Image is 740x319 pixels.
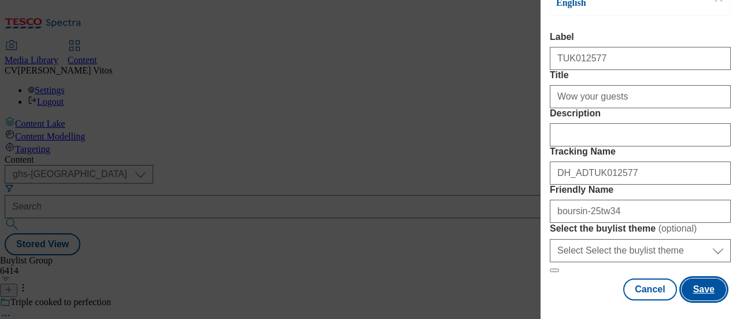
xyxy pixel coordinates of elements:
button: Cancel [623,278,676,300]
input: Enter Description [550,123,731,146]
span: ( optional ) [658,223,697,233]
label: Label [550,32,731,42]
input: Enter Friendly Name [550,200,731,223]
label: Title [550,70,731,80]
button: Save [682,278,726,300]
input: Enter Title [550,85,731,108]
label: Description [550,108,731,119]
label: Friendly Name [550,185,731,195]
label: Tracking Name [550,146,731,157]
label: Select the buylist theme [550,223,731,234]
input: Enter Label [550,47,731,70]
input: Enter Tracking Name [550,162,731,185]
